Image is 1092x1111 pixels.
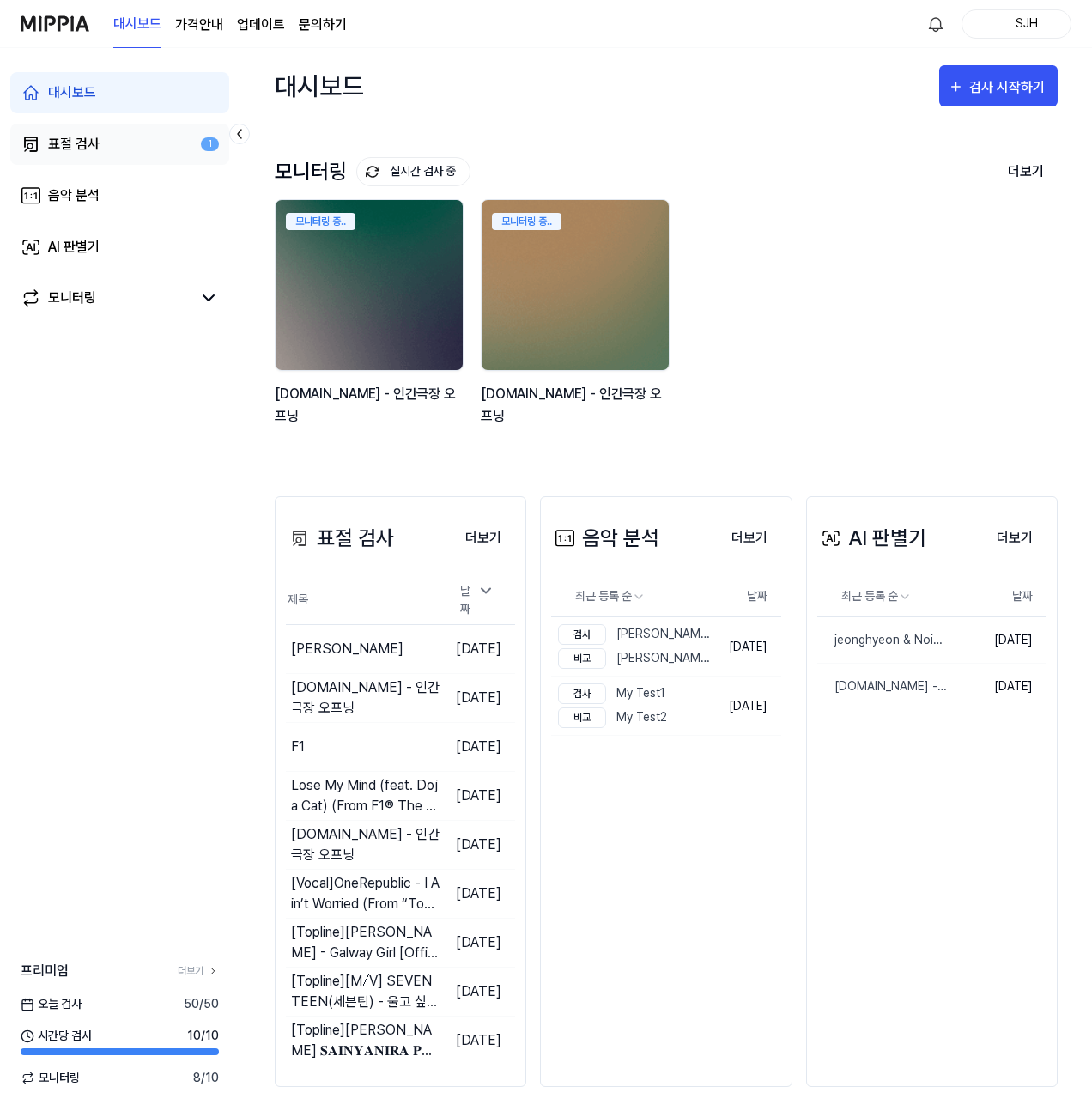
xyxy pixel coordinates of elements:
[291,922,440,963] div: [Topline] [PERSON_NAME] - Galway Girl [Official Lyric Video]
[993,14,1060,33] div: SJH
[184,995,219,1013] span: 50 / 50
[291,824,440,865] div: [DOMAIN_NAME] - 인간극장 오프닝
[291,775,440,817] div: Lose My Mind (feat. Doja Cat) (From F1® The Movie)
[48,185,100,206] div: 음악 분석
[718,520,781,555] a: 더보기
[21,288,191,308] a: 모니터링
[275,157,470,186] div: 모니터링
[291,677,440,719] div: [DOMAIN_NAME] - 인간극장 오프닝
[925,14,946,34] img: 알림
[947,617,1046,664] td: [DATE]
[492,213,561,230] div: 모니터링 중..
[193,1069,219,1087] span: 8 / 10
[558,648,606,669] div: 비교
[21,995,82,1013] span: 오늘 검사
[440,869,515,918] td: [DATE]
[291,1020,440,1061] div: [Topline] [PERSON_NAME] 𝐒𝐀𝐈𝐍𝐘𝐀𝐍𝐈𝐑𝐀 𝐏𝐎𝐋𝐄 ｜ [PERSON_NAME] ｜ 𝐅𝐫 [PERSON_NAME]
[817,664,947,709] a: [DOMAIN_NAME] - 인간극장 오프닝
[48,82,96,103] div: 대시보드
[178,963,219,979] a: 더보기
[275,199,467,445] a: 모니터링 중..backgroundIamge[DOMAIN_NAME] - 인간극장 오프닝
[21,961,69,981] span: 프리미엄
[275,65,364,106] div: 대시보드
[275,383,467,427] div: [DOMAIN_NAME] - 인간극장 오프닝
[175,15,223,35] button: 가격안내
[440,1016,515,1065] td: [DATE]
[452,520,515,555] a: 더보기
[558,707,606,728] div: 비교
[482,200,669,370] img: backgroundIamge
[558,683,606,704] div: 검사
[558,683,667,704] div: My Test1
[453,577,501,623] div: 날짜
[817,617,947,663] a: jeonghyeon & Noisy Choice - Too Far | Future House | NCS - Copyright Free Music
[558,648,711,669] div: [PERSON_NAME]
[715,617,781,677] td: [DATE]
[440,722,515,771] td: [DATE]
[994,154,1058,190] button: 더보기
[440,624,515,673] td: [DATE]
[237,15,285,35] a: 업데이트
[558,624,711,645] div: [PERSON_NAME]
[10,227,229,268] a: AI 판별기
[286,213,355,230] div: 모니터링 중..
[10,124,229,165] a: 표절 검사1
[481,383,673,427] div: [DOMAIN_NAME] - 인간극장 오프닝
[968,7,988,41] img: profile
[291,639,403,659] div: [PERSON_NAME]
[969,76,1049,99] div: 검사 시작하기
[715,576,781,617] th: 날짜
[718,521,781,555] button: 더보기
[10,72,229,113] a: 대시보드
[48,134,100,155] div: 표절 검사
[291,971,440,1012] div: [Topline] [M⧸V] SEVENTEEN(세븐틴) - 울고 싶지 않아 (Don't Wanna Cry)
[21,1069,80,1087] span: 모니터링
[817,523,926,554] div: AI 판별기
[440,771,515,820] td: [DATE]
[551,677,714,735] a: 검사My Test1비교My Test2
[558,707,667,728] div: My Test2
[10,175,229,216] a: 음악 분석
[113,1,161,48] a: 대시보드
[187,1027,219,1045] span: 10 / 10
[291,873,440,914] div: [Vocal] OneRepublic - I Ain’t Worried (From “Top Gun： Mave
[276,200,463,370] img: backgroundIamge
[291,737,305,757] div: F1
[201,137,219,152] div: 1
[481,199,673,445] a: 모니터링 중..backgroundIamge[DOMAIN_NAME] - 인간극장 오프닝
[939,65,1058,106] button: 검사 시작하기
[440,918,515,967] td: [DATE]
[983,521,1046,555] button: 더보기
[440,820,515,869] td: [DATE]
[947,664,1046,710] td: [DATE]
[48,237,100,258] div: AI 판별기
[962,9,1071,39] button: profileSJH
[440,967,515,1016] td: [DATE]
[286,523,394,554] div: 표절 검사
[551,523,659,554] div: 음악 분석
[551,617,714,676] a: 검사[PERSON_NAME]비교[PERSON_NAME]
[440,673,515,722] td: [DATE]
[356,157,470,186] button: 실시간 검사 중
[715,677,781,736] td: [DATE]
[817,677,947,695] div: [DOMAIN_NAME] - 인간극장 오프닝
[817,631,947,649] div: jeonghyeon & Noisy Choice - Too Far | Future House | NCS - Copyright Free Music
[299,15,347,35] a: 문의하기
[947,576,1046,617] th: 날짜
[286,576,440,625] th: 제목
[48,288,96,308] div: 모니터링
[366,165,379,179] img: monitoring Icon
[452,521,515,555] button: 더보기
[558,624,606,645] div: 검사
[983,520,1046,555] a: 더보기
[21,1027,92,1045] span: 시간당 검사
